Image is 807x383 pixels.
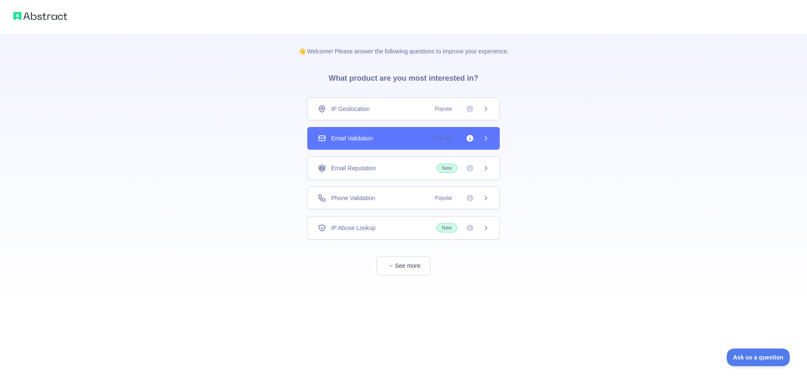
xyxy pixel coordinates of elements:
[430,134,457,143] span: Popular
[430,105,457,113] span: Popular
[331,105,370,113] span: IP Geolocation
[436,164,457,173] span: New
[331,164,376,172] span: Email Reputation
[436,223,457,232] span: New
[331,194,375,202] span: Phone Validation
[377,256,430,275] button: See more
[727,349,790,366] iframe: Toggle Customer Support
[331,134,373,143] span: Email Validation
[430,194,457,202] span: Popular
[285,34,522,55] p: 👋 Welcome! Please answer the following questions to improve your experience.
[331,224,376,232] span: IP Abuse Lookup
[315,55,492,98] h3: What product are you most interested in?
[13,10,67,22] img: Abstract logo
